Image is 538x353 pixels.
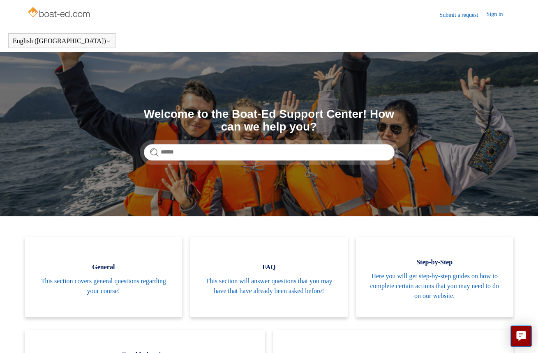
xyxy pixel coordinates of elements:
[368,257,501,267] span: Step-by-Step
[486,10,511,20] a: Sign in
[25,237,182,317] a: General This section covers general questions regarding your course!
[190,237,348,317] a: FAQ This section will answer questions that you may have that have already been asked before!
[37,262,170,272] span: General
[13,37,111,45] button: English ([GEOGRAPHIC_DATA])
[510,325,532,347] button: Live chat
[203,276,335,296] span: This section will answer questions that you may have that have already been asked before!
[27,5,92,21] img: Boat-Ed Help Center home page
[356,237,513,317] a: Step-by-Step Here you will get step-by-step guides on how to complete certain actions that you ma...
[37,276,170,296] span: This section covers general questions regarding your course!
[368,271,501,301] span: Here you will get step-by-step guides on how to complete certain actions that you may need to do ...
[203,262,335,272] span: FAQ
[439,11,486,19] a: Submit a request
[144,144,395,160] input: Search
[144,108,395,133] h1: Welcome to the Boat-Ed Support Center! How can we help you?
